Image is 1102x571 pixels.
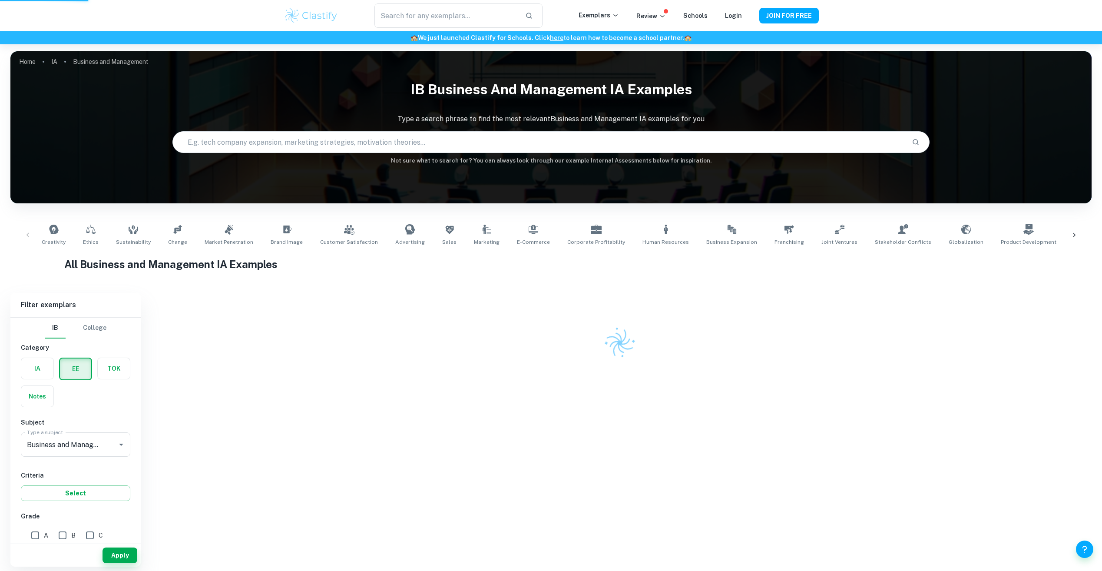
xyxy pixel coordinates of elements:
span: Marketing [474,238,500,246]
span: Joint Ventures [821,238,857,246]
h1: All Business and Management IA Examples [64,256,1037,272]
span: E-commerce [517,238,550,246]
button: Open [115,438,127,451]
p: Business and Management [73,57,149,66]
span: Stakeholder Conflicts [875,238,931,246]
span: Customer Satisfaction [320,238,378,246]
a: Schools [683,12,708,19]
button: EE [60,359,91,379]
h6: Subject [21,418,130,427]
span: Franchising [774,238,804,246]
button: Notes [21,386,53,407]
p: Review [636,11,666,21]
span: Ethics [83,238,99,246]
span: Product Development [1001,238,1056,246]
span: C [99,531,103,540]
a: here [550,34,563,41]
p: Exemplars [579,10,619,20]
h1: IB Business and Management IA examples [10,76,1092,103]
label: Type a subject [27,428,63,436]
button: Search [908,135,923,149]
h6: We just launched Clastify for Schools. Click to learn how to become a school partner. [2,33,1100,43]
button: TOK [98,358,130,379]
button: Select [21,485,130,501]
span: A [44,531,48,540]
span: Creativity [42,238,66,246]
button: IA [21,358,53,379]
input: Search for any exemplars... [374,3,518,28]
h6: Category [21,343,130,352]
span: Brand Image [271,238,303,246]
img: Clastify logo [284,7,339,24]
span: B [71,531,76,540]
span: 🏫 [684,34,692,41]
h6: Not sure what to search for? You can always look through our example Internal Assessments below f... [10,156,1092,165]
span: Human Resources [642,238,689,246]
a: IA [51,56,57,68]
span: Sales [442,238,457,246]
h6: Grade [21,511,130,521]
span: Change [168,238,187,246]
button: IB [45,318,66,339]
span: 🏫 [410,34,418,41]
h6: Filter exemplars [10,293,141,317]
div: Filter type choice [45,318,106,339]
span: Business Expansion [706,238,757,246]
h6: Criteria [21,471,130,480]
a: Login [725,12,742,19]
span: Market Penetration [205,238,253,246]
button: College [83,318,106,339]
span: Corporate Profitability [567,238,625,246]
span: Advertising [395,238,425,246]
span: Globalization [949,238,983,246]
button: Apply [103,548,137,563]
p: Type a search phrase to find the most relevant Business and Management IA examples for you [10,114,1092,124]
input: E.g. tech company expansion, marketing strategies, motivation theories... [173,130,904,154]
button: JOIN FOR FREE [759,8,819,23]
span: Sustainability [116,238,151,246]
img: Clastify logo [599,322,641,364]
a: Home [19,56,36,68]
button: Help and Feedback [1076,541,1093,558]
